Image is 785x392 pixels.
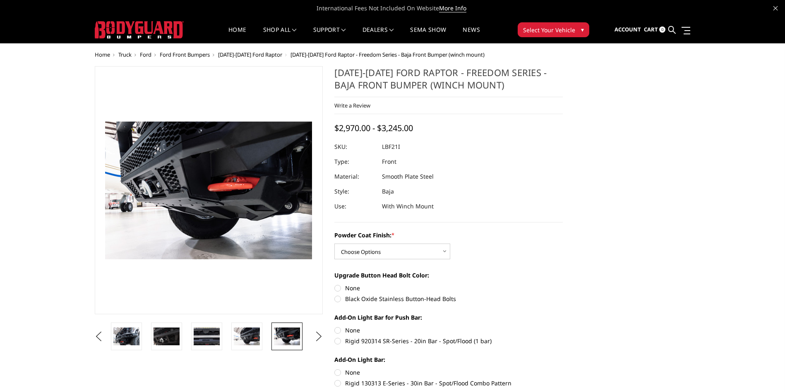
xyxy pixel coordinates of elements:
[382,139,400,154] dd: LBF21I
[362,27,394,43] a: Dealers
[334,337,563,345] label: Rigid 920314 SR-Series - 20in Bar - Spot/Flood (1 bar)
[439,4,466,12] a: More Info
[581,25,584,34] span: ▾
[95,21,184,38] img: BODYGUARD BUMPERS
[334,294,563,303] label: Black Oxide Stainless Button-Head Bolts
[334,102,370,109] a: Write a Review
[312,330,325,343] button: Next
[615,19,641,41] a: Account
[334,66,563,97] h1: [DATE]-[DATE] Ford Raptor - Freedom Series - Baja Front Bumper (winch mount)
[334,154,376,169] dt: Type:
[234,327,260,345] img: 2021-2025 Ford Raptor - Freedom Series - Baja Front Bumper (winch mount)
[410,27,446,43] a: SEMA Show
[334,169,376,184] dt: Material:
[334,284,563,292] label: None
[334,199,376,214] dt: Use:
[523,26,575,34] span: Select Your Vehicle
[644,19,665,41] a: Cart 0
[95,51,110,58] a: Home
[334,231,563,239] label: Powder Coat Finish:
[290,51,485,58] span: [DATE]-[DATE] Ford Raptor - Freedom Series - Baja Front Bumper (winch mount)
[659,26,665,33] span: 0
[140,51,151,58] a: Ford
[95,66,323,314] a: 2021-2025 Ford Raptor - Freedom Series - Baja Front Bumper (winch mount)
[382,169,434,184] dd: Smooth Plate Steel
[274,327,300,345] img: 2021-2025 Ford Raptor - Freedom Series - Baja Front Bumper (winch mount)
[263,27,297,43] a: shop all
[118,51,132,58] a: Truck
[382,154,396,169] dd: Front
[382,184,394,199] dd: Baja
[334,379,563,387] label: Rigid 130313 E-Series - 30in Bar - Spot/Flood Combo Pattern
[334,184,376,199] dt: Style:
[644,26,658,33] span: Cart
[334,313,563,322] label: Add-On Light Bar for Push Bar:
[382,199,434,214] dd: With Winch Mount
[615,26,641,33] span: Account
[93,330,105,343] button: Previous
[334,368,563,377] label: None
[334,271,563,280] label: Upgrade Button Head Bolt Color:
[218,51,282,58] a: [DATE]-[DATE] Ford Raptor
[194,327,220,345] img: 2021-2025 Ford Raptor - Freedom Series - Baja Front Bumper (winch mount)
[228,27,246,43] a: Home
[334,326,563,335] label: None
[113,327,139,345] img: 2021-2025 Ford Raptor - Freedom Series - Baja Front Bumper (winch mount)
[313,27,346,43] a: Support
[334,122,413,134] span: $2,970.00 - $3,245.00
[334,355,563,364] label: Add-On Light Bar:
[160,51,210,58] a: Ford Front Bumpers
[463,27,480,43] a: News
[334,139,376,154] dt: SKU:
[518,22,589,37] button: Select Your Vehicle
[154,327,180,345] img: 2021-2025 Ford Raptor - Freedom Series - Baja Front Bumper (winch mount)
